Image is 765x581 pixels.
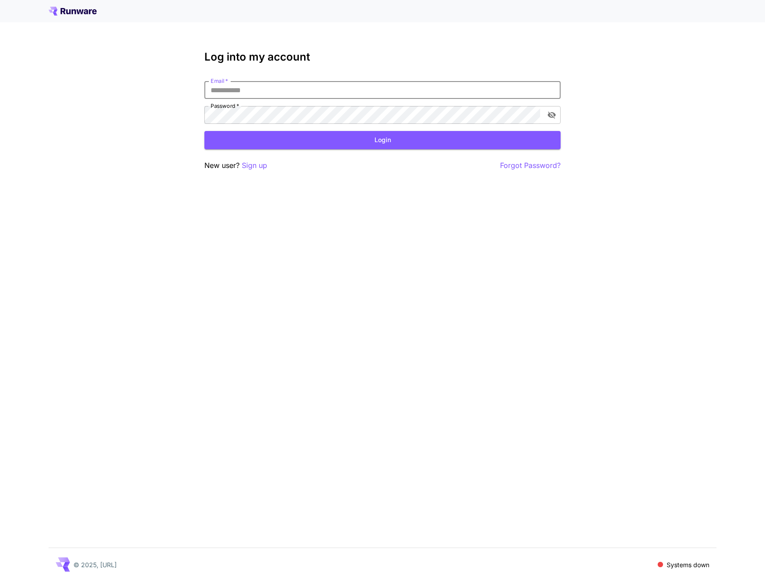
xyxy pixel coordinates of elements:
button: Login [204,131,561,149]
p: © 2025, [URL] [73,560,117,569]
p: Systems down [667,560,709,569]
label: Password [211,102,239,110]
label: Email [211,77,228,85]
h3: Log into my account [204,51,561,63]
button: toggle password visibility [544,107,560,123]
button: Forgot Password? [500,160,561,171]
button: Sign up [242,160,267,171]
p: New user? [204,160,267,171]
